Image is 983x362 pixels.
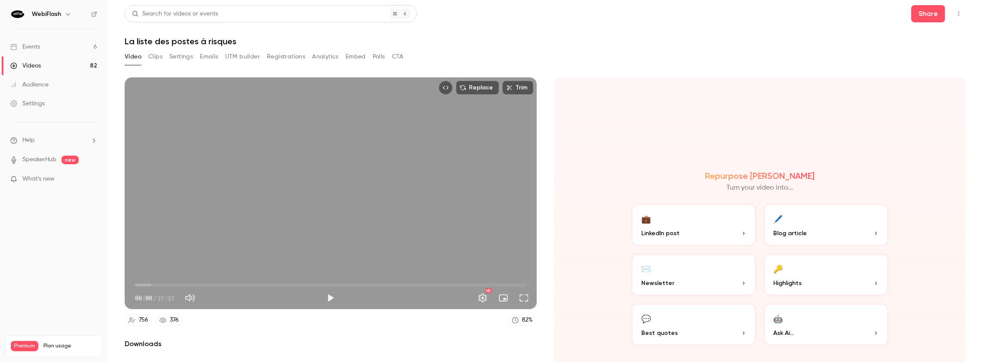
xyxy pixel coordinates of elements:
[43,343,97,350] span: Plan usage
[774,212,783,225] div: 🖊️
[153,294,156,303] span: /
[148,50,162,64] button: Clips
[11,341,38,351] span: Premium
[911,5,945,22] button: Share
[312,50,339,64] button: Analytics
[267,50,305,64] button: Registrations
[641,328,678,337] span: Best quotes
[22,136,35,145] span: Help
[135,294,175,303] div: 00:00
[774,328,794,337] span: Ask Ai...
[641,229,680,238] span: LinkedIn post
[346,50,366,64] button: Embed
[169,50,193,64] button: Settings
[508,314,537,326] a: 82%
[774,312,783,325] div: 🤖
[181,289,199,307] button: Mute
[373,50,385,64] button: Polls
[495,289,512,307] button: Turn on miniplayer
[641,262,651,275] div: ✉️
[515,289,533,307] button: Full screen
[763,253,889,296] button: 🔑Highlights
[774,262,783,275] div: 🔑
[641,279,674,288] span: Newsletter
[125,36,966,46] h1: La liste des postes à risques
[32,10,61,18] h6: WebiFlash
[322,289,339,307] button: Play
[170,316,179,325] div: 376
[392,50,404,64] button: CTA
[135,294,152,303] span: 00:00
[10,43,40,51] div: Events
[125,339,537,349] h2: Downloads
[763,203,889,246] button: 🖊️Blog article
[439,81,453,95] button: Embed video
[87,175,97,183] iframe: Noticeable Trigger
[763,303,889,346] button: 🤖Ask Ai...
[125,314,152,326] a: 756
[456,81,499,95] button: Replace
[139,316,148,325] div: 756
[200,50,218,64] button: Emails
[61,156,79,164] span: new
[522,316,533,325] div: 82 %
[502,81,533,95] button: Trim
[952,7,966,21] button: Top Bar Actions
[641,212,651,225] div: 💼
[631,203,756,246] button: 💼LinkedIn post
[22,175,55,184] span: What's new
[10,61,41,70] div: Videos
[10,99,45,108] div: Settings
[11,7,24,21] img: WebiFlash
[726,183,793,193] p: Turn your video into...
[774,279,802,288] span: Highlights
[641,312,651,325] div: 💬
[125,50,141,64] button: Video
[22,155,56,164] a: SpeakerHub
[631,303,756,346] button: 💬Best quotes
[225,50,260,64] button: UTM builder
[474,289,491,307] button: Settings
[156,314,183,326] a: 376
[10,80,49,89] div: Audience
[631,253,756,296] button: ✉️Newsletter
[774,229,807,238] span: Blog article
[132,9,218,18] div: Search for videos or events
[157,294,175,303] span: 31:31
[705,171,815,181] h2: Repurpose [PERSON_NAME]
[486,288,492,293] div: HD
[10,136,97,145] li: help-dropdown-opener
